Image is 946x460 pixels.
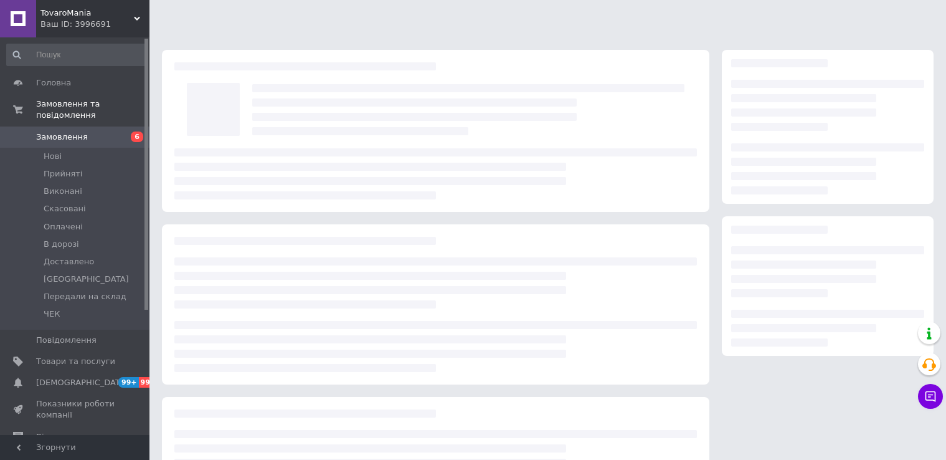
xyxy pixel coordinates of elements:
span: Нові [44,151,62,162]
span: ЧЕК [44,309,60,320]
span: Повідомлення [36,335,97,346]
span: 99+ [139,377,159,388]
span: Виконані [44,186,82,197]
div: Ваш ID: 3996691 [40,19,149,30]
span: Скасовані [44,203,86,214]
span: Замовлення [36,132,88,143]
span: Відгуки [36,431,69,443]
span: TovaroMania [40,7,134,19]
span: Замовлення та повідомлення [36,98,149,121]
span: Передали на склад [44,291,126,302]
button: Чат з покупцем [918,384,943,409]
span: Доставлено [44,256,94,267]
span: Показники роботи компанії [36,398,115,421]
input: Пошук [6,44,147,66]
span: В дорозі [44,239,79,250]
span: [GEOGRAPHIC_DATA] [44,274,129,285]
span: Головна [36,77,71,89]
span: [DEMOGRAPHIC_DATA] [36,377,128,388]
span: Прийняті [44,168,82,180]
span: Оплачені [44,221,83,232]
span: 99+ [118,377,139,388]
span: Товари та послуги [36,356,115,367]
span: 6 [131,132,143,142]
